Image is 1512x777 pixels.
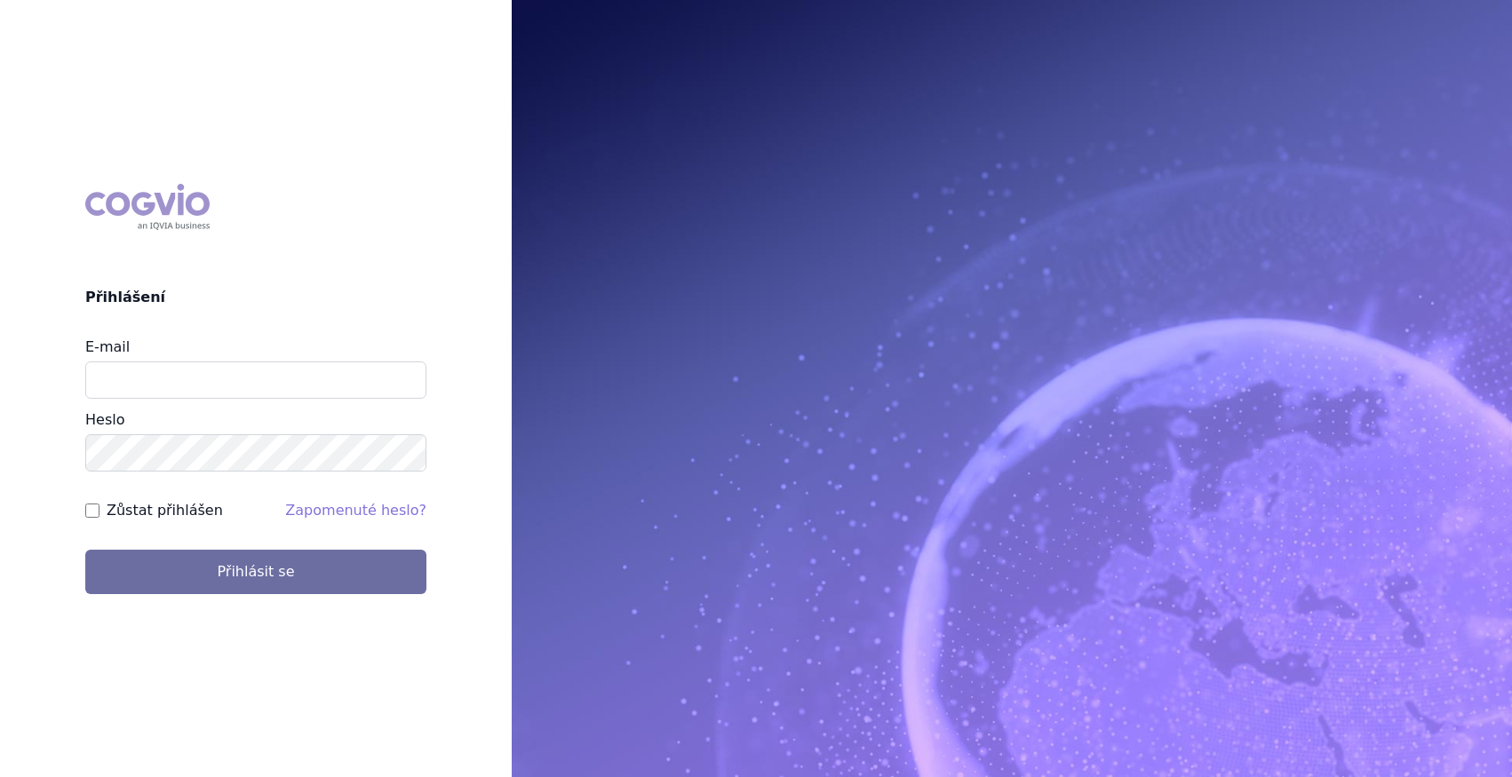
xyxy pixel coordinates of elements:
button: Přihlásit se [85,550,426,594]
label: Heslo [85,411,124,428]
label: Zůstat přihlášen [107,500,223,521]
div: COGVIO [85,184,210,230]
h2: Přihlášení [85,287,426,308]
label: E-mail [85,338,130,355]
a: Zapomenuté heslo? [285,502,426,519]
